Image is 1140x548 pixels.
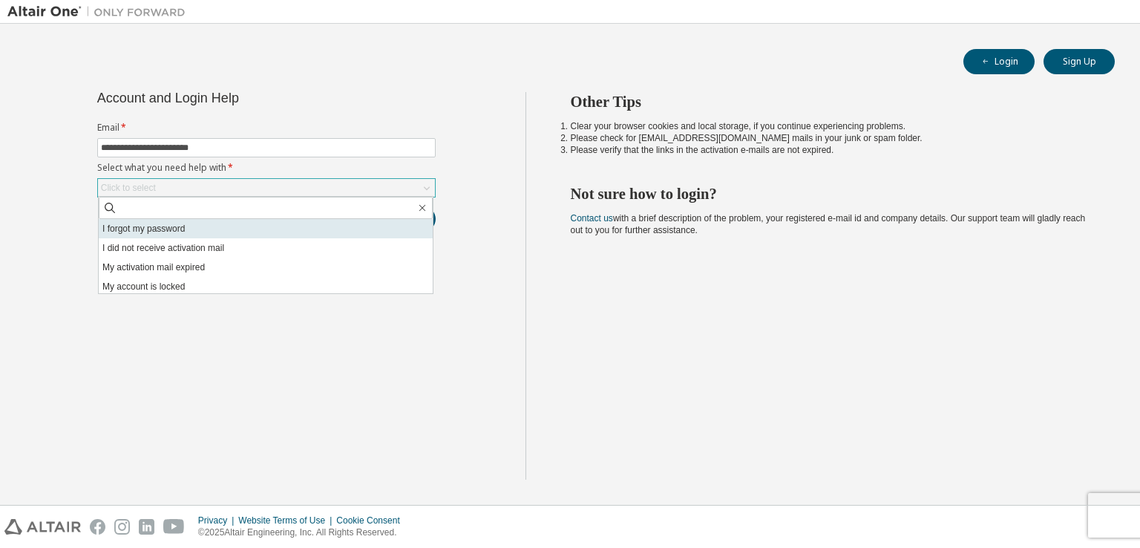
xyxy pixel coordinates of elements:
[98,179,435,197] div: Click to select
[571,132,1089,144] li: Please check for [EMAIL_ADDRESS][DOMAIN_NAME] mails in your junk or spam folder.
[1044,49,1115,74] button: Sign Up
[336,515,408,526] div: Cookie Consent
[139,519,154,535] img: linkedin.svg
[99,219,433,238] li: I forgot my password
[238,515,336,526] div: Website Terms of Use
[90,519,105,535] img: facebook.svg
[571,184,1089,203] h2: Not sure how to login?
[97,122,436,134] label: Email
[571,92,1089,111] h2: Other Tips
[114,519,130,535] img: instagram.svg
[97,92,368,104] div: Account and Login Help
[198,515,238,526] div: Privacy
[571,120,1089,132] li: Clear your browser cookies and local storage, if you continue experiencing problems.
[198,526,409,539] p: © 2025 Altair Engineering, Inc. All Rights Reserved.
[7,4,193,19] img: Altair One
[571,213,1086,235] span: with a brief description of the problem, your registered e-mail id and company details. Our suppo...
[4,519,81,535] img: altair_logo.svg
[101,182,156,194] div: Click to select
[163,519,185,535] img: youtube.svg
[571,213,613,224] a: Contact us
[571,144,1089,156] li: Please verify that the links in the activation e-mails are not expired.
[97,162,436,174] label: Select what you need help with
[963,49,1035,74] button: Login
